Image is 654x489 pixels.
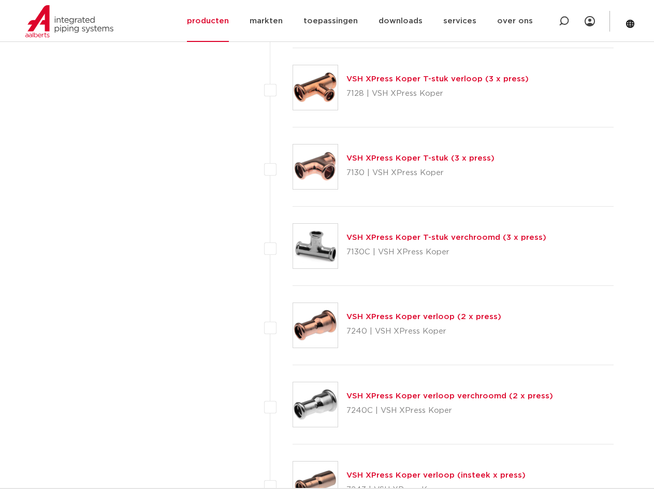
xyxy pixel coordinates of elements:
a: VSH XPress Koper verloop verchroomd (2 x press) [346,392,553,400]
img: Thumbnail for VSH XPress Koper T-stuk (3 x press) [293,145,338,189]
p: 7240C | VSH XPress Koper [346,402,553,419]
a: VSH XPress Koper verloop (2 x press) [346,313,501,321]
p: 7240 | VSH XPress Koper [346,323,501,340]
img: Thumbnail for VSH XPress Koper verloop (2 x press) [293,303,338,348]
a: VSH XPress Koper verloop (insteek x press) [346,471,526,479]
a: VSH XPress Koper T-stuk (3 x press) [346,154,495,162]
p: 7130C | VSH XPress Koper [346,244,546,261]
img: Thumbnail for VSH XPress Koper T-stuk verchroomd (3 x press) [293,224,338,268]
img: Thumbnail for VSH XPress Koper verloop verchroomd (2 x press) [293,382,338,427]
a: VSH XPress Koper T-stuk verchroomd (3 x press) [346,234,546,241]
img: Thumbnail for VSH XPress Koper T-stuk verloop (3 x press) [293,65,338,110]
p: 7130 | VSH XPress Koper [346,165,495,181]
a: VSH XPress Koper T-stuk verloop (3 x press) [346,75,529,83]
p: 7128 | VSH XPress Koper [346,85,529,102]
